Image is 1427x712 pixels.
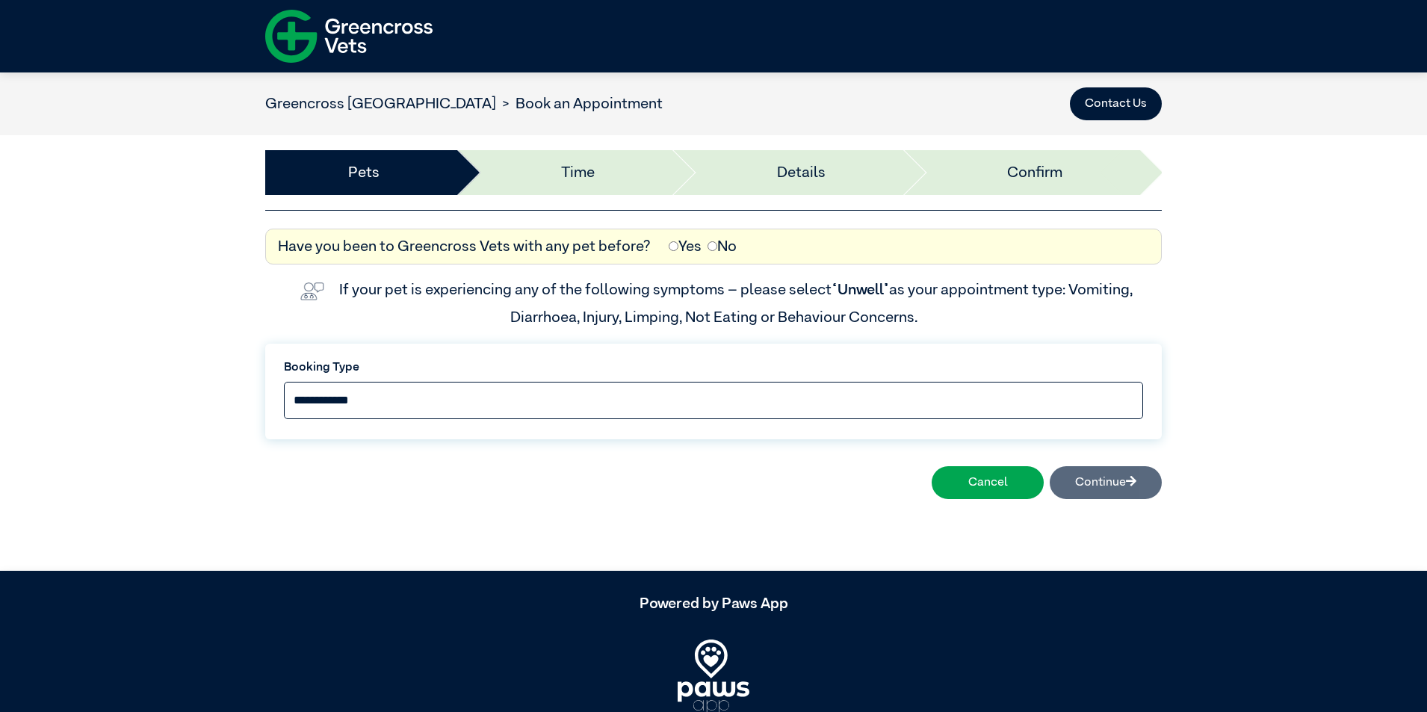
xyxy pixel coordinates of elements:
[339,282,1136,324] label: If your pet is experiencing any of the following symptoms – please select as your appointment typ...
[265,93,663,115] nav: breadcrumb
[669,235,702,258] label: Yes
[708,235,737,258] label: No
[832,282,889,297] span: “Unwell”
[932,466,1044,499] button: Cancel
[265,595,1162,613] h5: Powered by Paws App
[265,96,496,111] a: Greencross [GEOGRAPHIC_DATA]
[669,241,678,251] input: Yes
[265,4,433,69] img: f-logo
[284,359,1143,377] label: Booking Type
[708,241,717,251] input: No
[278,235,651,258] label: Have you been to Greencross Vets with any pet before?
[348,161,380,184] a: Pets
[496,93,663,115] li: Book an Appointment
[294,276,330,306] img: vet
[1070,87,1162,120] button: Contact Us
